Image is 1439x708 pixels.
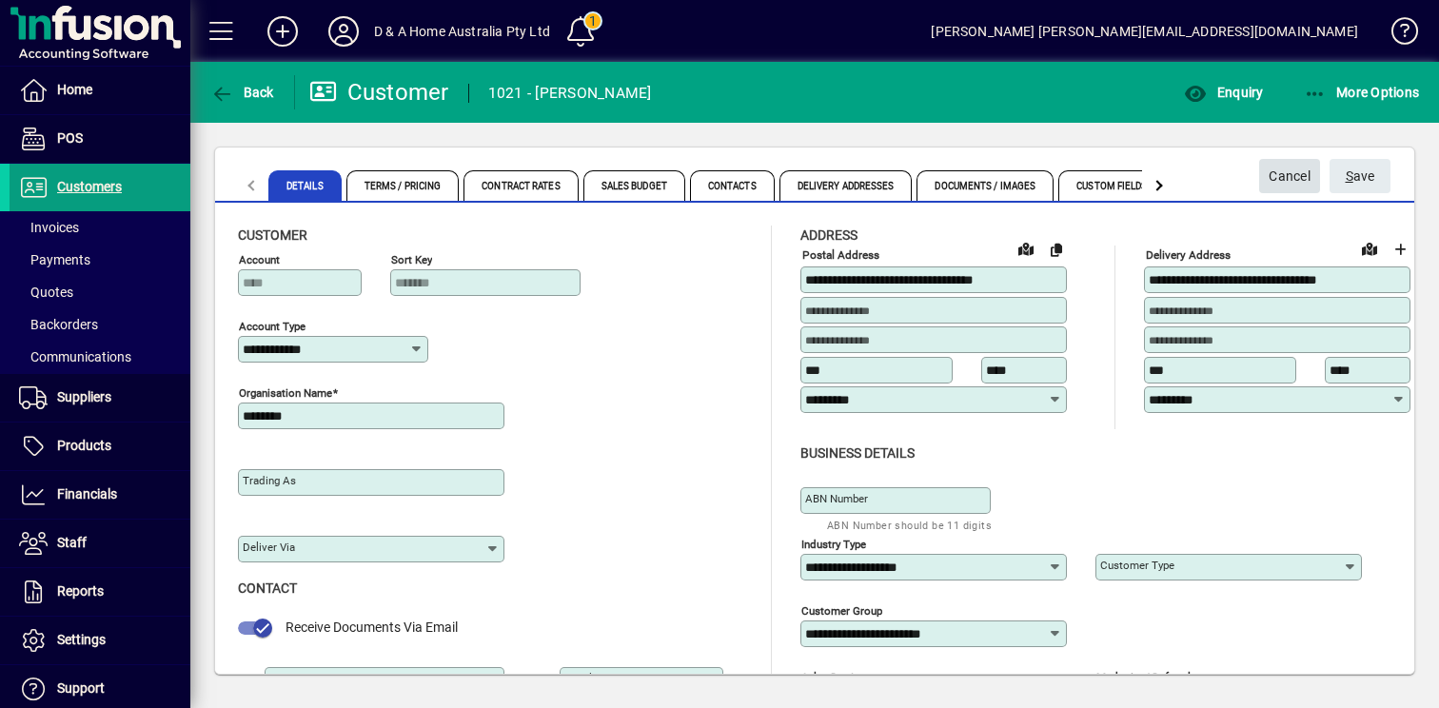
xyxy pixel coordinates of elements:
button: Cancel [1259,159,1320,193]
span: Terms / Pricing [346,170,460,201]
span: Sales Budget [583,170,685,201]
a: POS [10,115,190,163]
mat-label: Trading as [243,474,296,487]
span: Communications [19,349,131,364]
span: Enquiry [1184,85,1263,100]
span: More Options [1304,85,1420,100]
span: S [1346,168,1353,184]
mat-label: Account [239,253,280,266]
span: Backorders [19,317,98,332]
span: Cancel [1269,161,1311,192]
a: Communications [10,341,190,373]
mat-label: Sort key [391,253,432,266]
a: Knowledge Base [1377,4,1415,66]
span: Reports [57,583,104,599]
mat-label: Sales rep [801,670,849,683]
mat-label: Customer group [801,603,882,617]
span: ave [1346,161,1375,192]
mat-label: Deliver via [243,541,295,554]
mat-label: Organisation name [239,386,332,400]
div: Customer [309,77,449,108]
span: Business details [800,445,915,461]
span: Documents / Images [917,170,1054,201]
span: Payments [19,252,90,267]
span: POS [57,130,83,146]
a: Invoices [10,211,190,244]
a: Backorders [10,308,190,341]
span: Staff [57,535,87,550]
button: Profile [313,14,374,49]
button: Copy to Delivery address [1041,234,1072,265]
mat-label: Marketing/ Referral [1096,670,1191,683]
span: Contract Rates [463,170,578,201]
a: View on map [1011,233,1041,264]
a: Settings [10,617,190,664]
span: Financials [57,486,117,501]
app-page-header-button: Back [190,75,295,109]
span: Address [800,227,857,243]
span: Customers [57,179,122,194]
mat-label: Account Type [239,320,306,333]
mat-label: Customer type [1100,559,1174,572]
a: Home [10,67,190,114]
span: Invoices [19,220,79,235]
mat-label: ABN Number [805,492,868,505]
a: View on map [1354,233,1385,264]
button: More Options [1299,75,1425,109]
a: Quotes [10,276,190,308]
span: Support [57,680,105,696]
button: Back [206,75,279,109]
div: 1021 - [PERSON_NAME] [488,78,652,108]
span: Customer [238,227,307,243]
span: Details [268,170,342,201]
a: Reports [10,568,190,616]
span: Back [210,85,274,100]
span: Quotes [19,285,73,300]
span: Products [57,438,111,453]
div: D & A Home Australia Pty Ltd [374,16,550,47]
span: Custom Fields [1058,170,1165,201]
button: Add [252,14,313,49]
button: Enquiry [1179,75,1268,109]
a: Suppliers [10,374,190,422]
span: Home [57,82,92,97]
span: Suppliers [57,389,111,404]
span: Delivery Addresses [779,170,913,201]
mat-label: Industry type [801,537,866,550]
span: Receive Documents Via Email [286,619,458,635]
a: Financials [10,471,190,519]
span: Contacts [690,170,775,201]
a: Products [10,423,190,470]
a: Staff [10,520,190,567]
div: [PERSON_NAME] [PERSON_NAME][EMAIL_ADDRESS][DOMAIN_NAME] [931,16,1358,47]
a: Payments [10,244,190,276]
span: Contact [238,580,297,596]
button: Save [1330,159,1390,193]
button: Choose address [1385,234,1415,265]
mat-hint: ABN Number should be 11 digits [827,514,992,536]
mat-label: Mobile [564,672,598,685]
span: Settings [57,632,106,647]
